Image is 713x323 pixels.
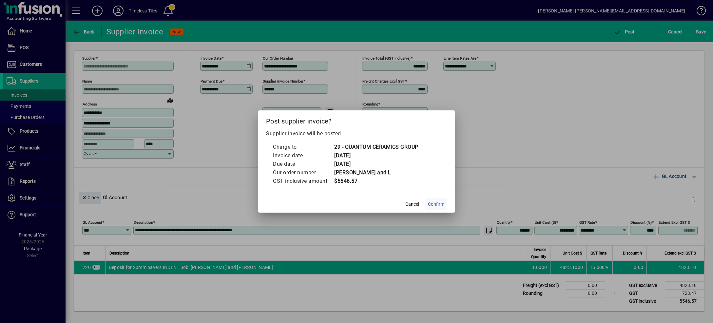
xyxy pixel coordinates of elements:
[428,201,444,208] span: Confirm
[334,143,418,151] td: 29 - QUANTUM CERAMICS GROUP
[334,177,418,185] td: $5546.57
[402,198,423,210] button: Cancel
[405,201,419,208] span: Cancel
[334,168,418,177] td: [PERSON_NAME] and L
[273,151,334,160] td: Invoice date
[266,130,447,138] p: Supplier invoice will be posted.
[425,198,447,210] button: Confirm
[334,160,418,168] td: [DATE]
[258,110,455,129] h2: Post supplier invoice?
[273,143,334,151] td: Charge to
[273,168,334,177] td: Our order number
[273,177,334,185] td: GST inclusive amount
[334,151,418,160] td: [DATE]
[273,160,334,168] td: Due date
